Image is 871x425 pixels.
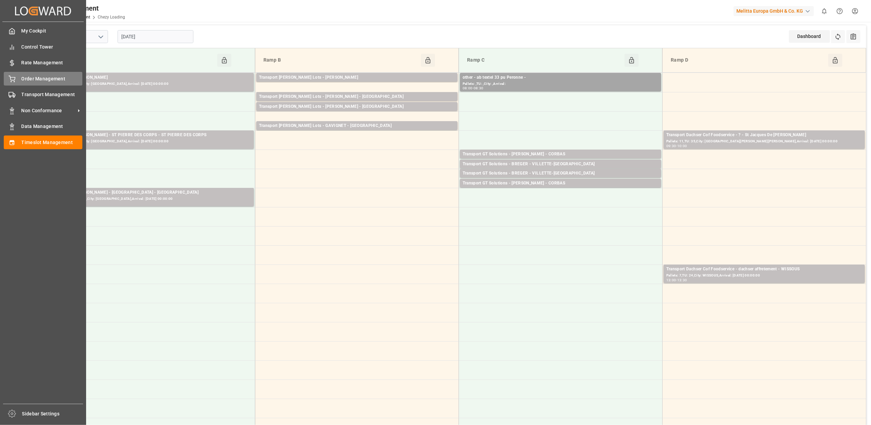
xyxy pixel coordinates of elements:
button: open menu [95,31,106,42]
a: Data Management [4,120,82,133]
div: Pallets: 11,TU: 35,City: [GEOGRAPHIC_DATA][PERSON_NAME][PERSON_NAME],Arrival: [DATE] 00:00:00 [666,139,862,144]
div: Pallets: 5,TU: 32,City: [GEOGRAPHIC_DATA],Arrival: [DATE] 00:00:00 [463,187,658,193]
div: Transport [PERSON_NAME] Lots - GAVIGNET - [GEOGRAPHIC_DATA] [259,123,455,129]
div: other - ab textel 33 pu Peronne - [463,74,658,81]
div: Transport GT Solutions - BREGER - VILLETTE-[GEOGRAPHIC_DATA] [463,170,658,177]
div: Transport GT Solutions - [PERSON_NAME] - CORBAS [463,151,658,158]
div: Pallets: ,TU: ,City: ,Arrival: [463,81,658,87]
a: Control Tower [4,40,82,53]
div: Pallets: 7,TU: 24,City: WISSOUS,Arrival: [DATE] 00:00:00 [666,273,862,279]
div: Ramp B [261,54,421,67]
div: Pallets: 20,TU: 412,City: [GEOGRAPHIC_DATA],Arrival: [DATE] 00:00:00 [55,196,251,202]
div: Transport [PERSON_NAME] Lots - [PERSON_NAME] [259,74,455,81]
span: Non Conformance [22,107,76,114]
div: 08:00 [463,87,473,90]
span: My Cockpit [22,27,83,35]
span: Rate Management [22,59,83,66]
div: Transport Dachser Cof Foodservice - dachser affretement - WISSOUS [666,266,862,273]
div: Transport [PERSON_NAME] - [GEOGRAPHIC_DATA] - [GEOGRAPHIC_DATA] [55,189,251,196]
span: Control Tower [22,43,83,51]
div: - [676,144,677,147]
div: Pallets: ,TU: 644,City: [GEOGRAPHIC_DATA],Arrival: [DATE] 00:00:00 [55,139,251,144]
div: Dashboard [789,30,830,43]
div: 13:30 [677,279,687,282]
div: 09:30 [666,144,676,147]
span: Order Management [22,75,83,82]
button: show 0 new notifications [817,3,832,19]
div: Ramp D [668,54,828,67]
div: Pallets: ,TU: 112,City: [GEOGRAPHIC_DATA],Arrival: [DATE] 00:00:00 [463,177,658,183]
div: Pallets: ,TU: 144,City: [GEOGRAPHIC_DATA],Arrival: [DATE] 00:00:00 [463,168,658,173]
div: Pallets: ,TU: 551,City: [GEOGRAPHIC_DATA],Arrival: [DATE] 00:00:00 [55,81,251,87]
div: Transport [PERSON_NAME] - ST PIERRE DES CORPS - ST PIERRE DES CORPS [55,132,251,139]
div: Pallets: 10,TU: 1009,City: [GEOGRAPHIC_DATA],Arrival: [DATE] 00:00:00 [259,129,455,135]
a: My Cockpit [4,24,82,38]
span: Transport Management [22,91,83,98]
input: DD-MM-YYYY [118,30,193,43]
div: Pallets: ,TU: 318,City: [GEOGRAPHIC_DATA],Arrival: [DATE] 00:00:00 [259,110,455,116]
span: Data Management [22,123,83,130]
div: Ramp C [464,54,625,67]
div: Pallets: 2,TU: 52,City: [GEOGRAPHIC_DATA],Arrival: [DATE] 00:00:00 [463,158,658,164]
button: Melitta Europa GmbH & Co. KG [734,4,817,17]
div: 08:30 [474,87,484,90]
div: Melitta Europa GmbH & Co. KG [734,6,814,16]
button: Help Center [832,3,847,19]
div: - [473,87,474,90]
div: 10:00 [677,144,687,147]
a: Rate Management [4,56,82,69]
div: Transport [PERSON_NAME] Lots - [PERSON_NAME] - [GEOGRAPHIC_DATA] [259,103,455,110]
div: Ramp A [57,54,217,67]
div: Transport Dachser Cof Foodservice - ? - St Jacques De [PERSON_NAME] [666,132,862,139]
div: Transport GT Solutions - [PERSON_NAME] - CORBAS [463,180,658,187]
span: Sidebar Settings [22,410,83,417]
div: Transport [PERSON_NAME] [55,74,251,81]
a: Timeslot Management [4,136,82,149]
div: Transport [PERSON_NAME] Lots - [PERSON_NAME] - [GEOGRAPHIC_DATA] [259,93,455,100]
a: Order Management [4,72,82,85]
span: Timeslot Management [22,139,83,146]
div: 13:00 [666,279,676,282]
div: Transport GT Solutions - BREGER - VILLETTE-[GEOGRAPHIC_DATA] [463,161,658,168]
a: Transport Management [4,88,82,101]
div: Pallets: 2,TU: ,City: [GEOGRAPHIC_DATA],Arrival: [DATE] 00:00:00 [259,100,455,106]
div: - [676,279,677,282]
div: Pallets: ,TU: 84,City: CARQUEFOU,Arrival: [DATE] 00:00:00 [259,81,455,87]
